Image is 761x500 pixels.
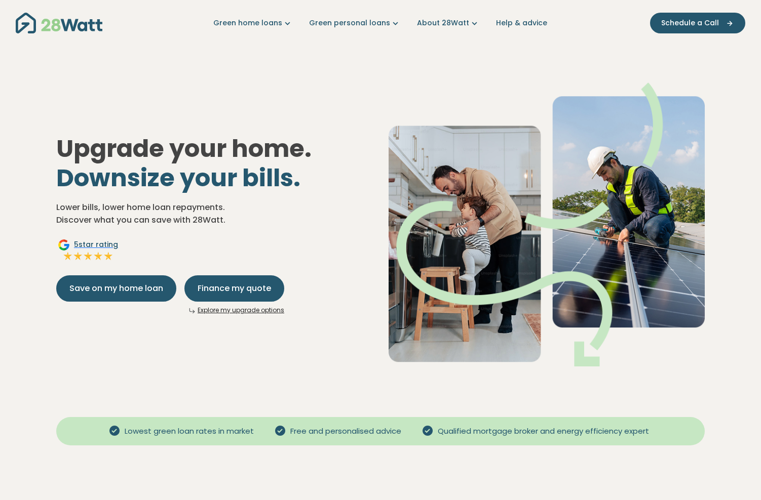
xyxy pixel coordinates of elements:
[56,239,120,263] a: Google5star ratingFull starFull starFull starFull starFull star
[56,161,300,195] span: Downsize your bills.
[434,426,653,437] span: Qualified mortgage broker and energy efficiency expert
[69,282,163,295] span: Save on my home loan
[417,18,480,28] a: About 28Watt
[198,282,271,295] span: Finance my quote
[93,251,103,261] img: Full star
[58,239,70,251] img: Google
[286,426,405,437] span: Free and personalised advice
[56,275,176,302] button: Save on my home loan
[650,13,745,33] button: Schedule a Call
[16,10,745,36] nav: Main navigation
[56,134,372,192] h1: Upgrade your home.
[74,239,118,250] span: 5 star rating
[661,18,719,28] span: Schedule a Call
[198,306,284,314] a: Explore my upgrade options
[83,251,93,261] img: Full star
[309,18,401,28] a: Green personal loans
[16,13,102,33] img: 28Watt
[103,251,113,261] img: Full star
[121,426,258,437] span: Lowest green loan rates in market
[213,18,293,28] a: Green home loans
[63,251,73,261] img: Full star
[496,18,547,28] a: Help & advice
[184,275,284,302] button: Finance my quote
[56,201,372,227] p: Lower bills, lower home loan repayments. Discover what you can save with 28Watt.
[73,251,83,261] img: Full star
[389,82,705,366] img: Dad helping toddler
